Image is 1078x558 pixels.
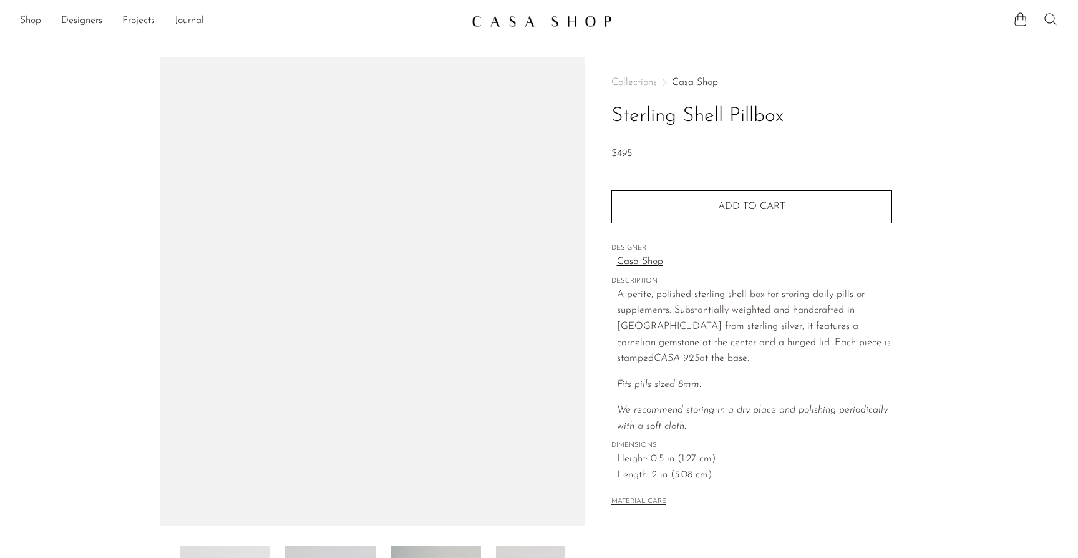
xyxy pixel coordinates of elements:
a: Casa Shop [617,254,892,270]
ul: NEW HEADER MENU [20,11,462,32]
em: We recommend storing in a dry place and polishing periodically with a soft cloth. [617,405,888,431]
em: Fits pills sized 8mm. [617,379,701,389]
em: CASA 925 [654,353,699,363]
span: DIMENSIONS [611,440,892,451]
span: Height: 0.5 in (1.27 cm) [617,451,892,467]
span: Add to cart [718,202,785,212]
button: MATERIAL CARE [611,497,666,507]
p: A petite, polished sterling shell box for storing daily pills or supplements. Substantially weigh... [617,287,892,367]
span: $495 [611,149,632,159]
a: Projects [122,13,155,29]
a: Designers [61,13,102,29]
span: Length: 2 in (5.08 cm) [617,467,892,484]
span: DESIGNER [611,243,892,254]
nav: Desktop navigation [20,11,462,32]
nav: Breadcrumbs [611,77,892,87]
h1: Sterling Shell Pillbox [611,100,892,132]
a: Casa Shop [672,77,718,87]
button: Add to cart [611,190,892,223]
a: Shop [20,13,41,29]
a: Journal [175,13,204,29]
span: Collections [611,77,657,87]
span: DESCRIPTION [611,276,892,287]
